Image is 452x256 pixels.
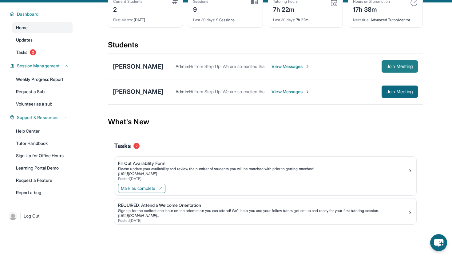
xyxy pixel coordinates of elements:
span: Support & Resources [17,114,58,121]
div: 7h 22m [273,4,298,14]
a: [URL][DOMAIN_NAME] [118,171,157,176]
button: Dashboard [14,11,69,17]
a: Volunteer as a sub [12,98,73,110]
div: [PERSON_NAME] [113,87,163,96]
div: 17h 38m [353,4,390,14]
a: Tutor Handbook [12,138,73,149]
a: |Log Out [6,209,73,223]
a: Report a bug [12,187,73,198]
button: Join Meeting [382,86,418,98]
div: Posted [DATE] [118,176,408,181]
div: Please update your availability and review the number of students you will be matched with prior ... [118,166,408,171]
button: Session Management [14,63,69,69]
span: Mark as complete [121,185,155,191]
a: Fill Out Availability FormPlease update your availability and review the number of students you w... [114,157,416,182]
button: chat-button [430,234,447,251]
span: Next title : [353,18,370,22]
span: Join Meeting [387,65,413,68]
span: | [20,212,21,220]
img: Chevron-Right [305,89,310,94]
div: Students [108,40,423,54]
span: Tasks [114,142,131,150]
div: 7h 22m [273,14,338,22]
div: What's New [108,108,423,135]
a: Help Center [12,126,73,137]
button: Support & Resources [14,114,69,121]
span: View Messages [272,89,310,95]
a: Request a Feature [12,175,73,186]
a: Learning Portal Demo [12,162,73,174]
img: Chevron-Right [305,64,310,69]
span: Tasks [16,49,27,55]
div: Advanced Tutor/Mentor [353,14,418,22]
button: Join Meeting [382,60,418,73]
a: [URL][DOMAIN_NAME].. [118,213,159,218]
div: 9 Sessions [193,14,258,22]
div: Posted [DATE] [118,218,408,223]
span: View Messages [272,63,310,70]
div: 9 [193,4,208,14]
div: Sign up for the earliest one-hour online orientation you can attend! We’ll help you and your fell... [118,208,408,213]
span: Session Management [17,63,60,69]
div: REQUIRED: Attend a Welcome Orientation [118,202,408,208]
span: Home [16,25,28,31]
span: 2 [30,49,36,55]
div: Fill Out Availability Form [118,160,408,166]
a: REQUIRED: Attend a Welcome OrientationSign up for the earliest one-hour online orientation you ca... [114,198,416,224]
div: 2 [113,4,142,14]
span: Admin : [176,89,189,94]
a: Request a Sub [12,86,73,97]
img: user-img [9,212,17,220]
button: Mark as complete [118,184,165,193]
span: Updates [16,37,33,43]
span: Log Out [24,213,40,219]
div: [PERSON_NAME] [113,62,163,71]
span: Last 30 days : [273,18,295,22]
a: Tasks2 [12,47,73,58]
span: Dashboard [17,11,39,17]
a: Updates [12,34,73,46]
div: [DATE] [113,14,178,22]
span: Admin : [176,64,189,69]
span: First Match : [113,18,133,22]
span: Last 30 days : [193,18,215,22]
a: Sign Up for Office Hours [12,150,73,161]
a: Weekly Progress Report [12,74,73,85]
a: Home [12,22,73,33]
span: Join Meeting [387,90,413,94]
img: Mark as complete [158,186,163,191]
span: 2 [133,143,140,149]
